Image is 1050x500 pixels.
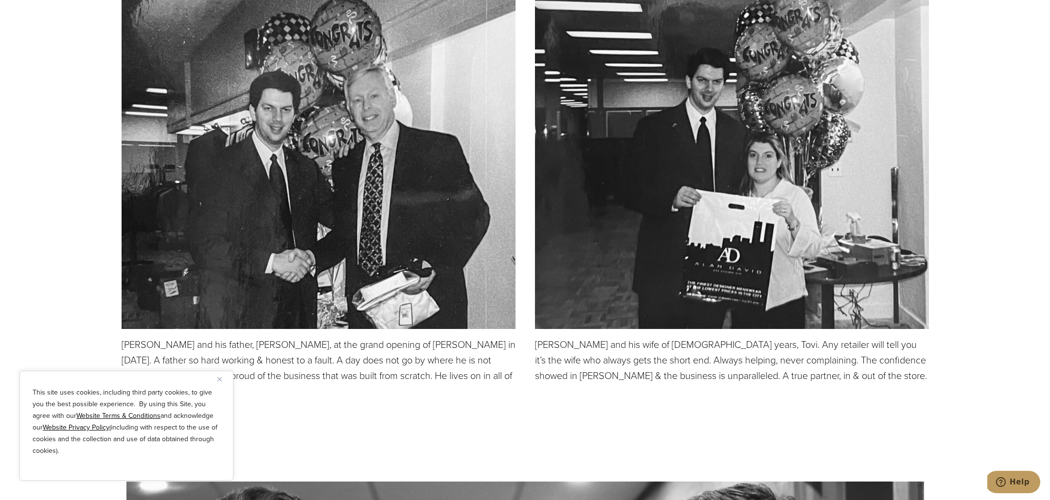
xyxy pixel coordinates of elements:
[217,377,222,381] img: Close
[76,411,160,421] a: Website Terms & Conditions
[122,337,516,399] p: [PERSON_NAME] and his father, [PERSON_NAME], at the grand opening of [PERSON_NAME] in [DATE]. A f...
[33,387,220,457] p: This site uses cookies, including third party cookies, to give you the best possible experience. ...
[43,422,109,432] a: Website Privacy Policy
[987,471,1040,495] iframe: Opens a widget where you can chat to one of our agents
[535,337,929,383] p: [PERSON_NAME] and his wife of [DEMOGRAPHIC_DATA] years, Tovi. Any retailer will tell you it’s the...
[217,373,229,385] button: Close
